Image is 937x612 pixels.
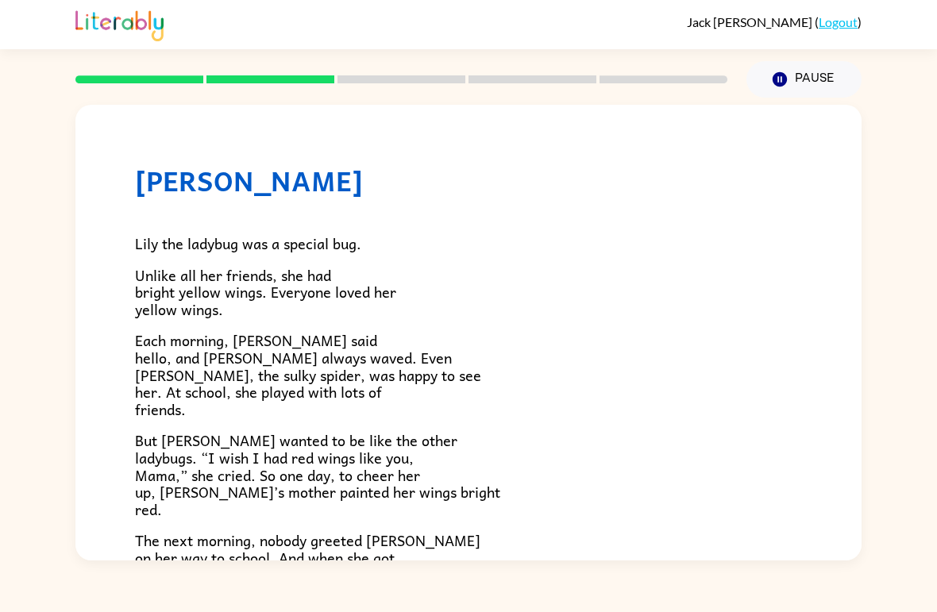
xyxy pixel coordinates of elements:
[746,61,862,98] button: Pause
[687,14,815,29] span: Jack [PERSON_NAME]
[819,14,858,29] a: Logout
[135,264,396,321] span: Unlike all her friends, she had bright yellow wings. Everyone loved her yellow wings.
[135,329,481,420] span: Each morning, [PERSON_NAME] said hello, and [PERSON_NAME] always waved. Even [PERSON_NAME], the s...
[687,14,862,29] div: ( )
[75,6,164,41] img: Literably
[135,232,361,255] span: Lily the ladybug was a special bug.
[135,164,802,197] h1: [PERSON_NAME]
[135,429,500,520] span: But [PERSON_NAME] wanted to be like the other ladybugs. “I wish I had red wings like you, Mama,” ...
